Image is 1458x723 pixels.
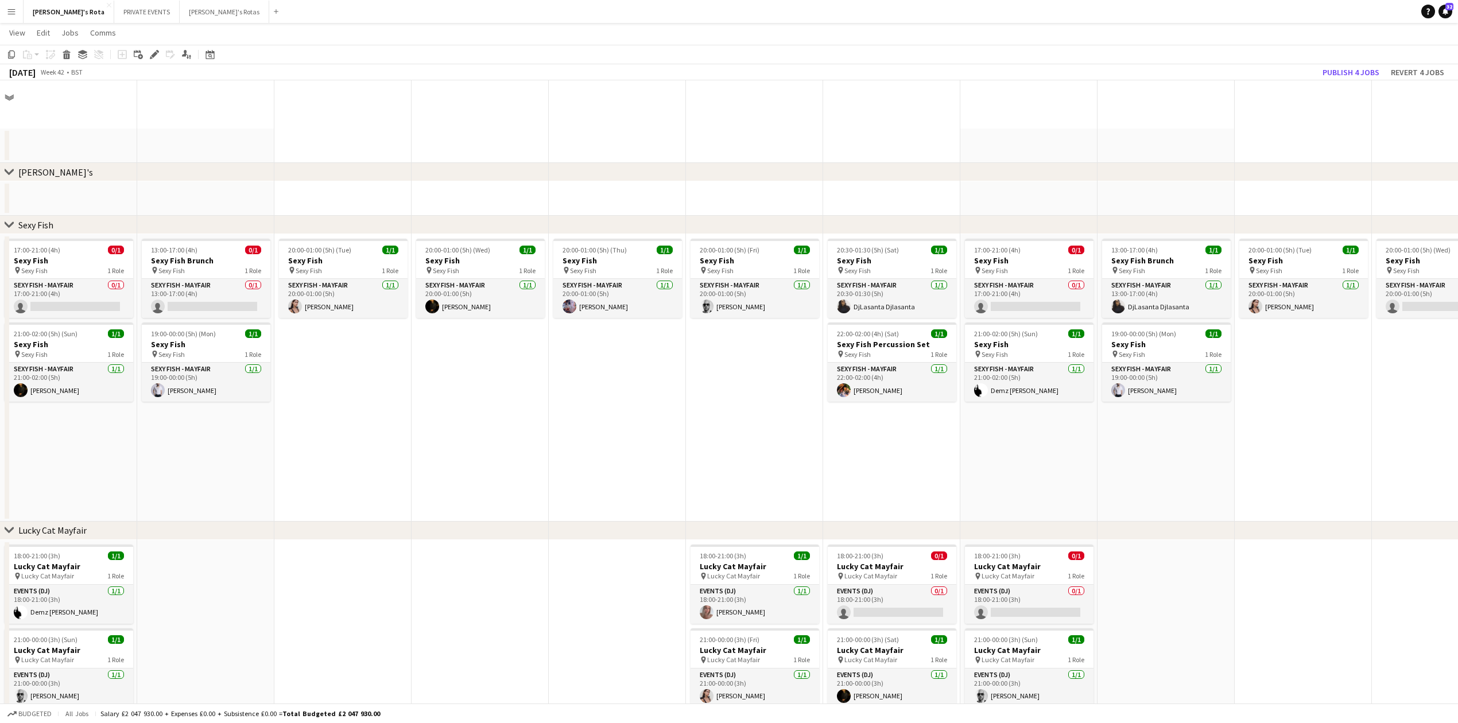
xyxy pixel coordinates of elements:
span: 1 Role [107,350,124,359]
span: Lucky Cat Mayfair [982,655,1034,664]
h3: Lucky Cat Mayfair [691,645,819,655]
h3: Sexy Fish [142,339,270,349]
span: 1 Role [1342,266,1359,275]
span: 19:00-00:00 (5h) (Mon) [151,329,216,338]
div: Lucky Cat Mayfair [18,524,87,536]
app-card-role: SEXY FISH - MAYFAIR1/120:00-01:00 (5h)[PERSON_NAME] [279,279,408,318]
div: 13:00-17:00 (4h)1/1Sexy Fish Brunch Sexy Fish1 RoleSEXY FISH - MAYFAIR1/113:00-17:00 (4h)DjLasant... [1102,239,1231,318]
h3: Lucky Cat Mayfair [691,561,819,572]
span: 21:00-00:00 (3h) (Sun) [974,635,1038,644]
app-job-card: 19:00-00:00 (5h) (Mon)1/1Sexy Fish Sexy Fish1 RoleSEXY FISH - MAYFAIR1/119:00-00:00 (5h)[PERSON_N... [1102,322,1231,402]
span: Budgeted [18,710,52,718]
app-card-role: SEXY FISH - MAYFAIR1/120:00-01:00 (5h)[PERSON_NAME] [553,279,682,318]
h3: Sexy Fish [965,339,1093,349]
h3: Sexy Fish [279,255,408,266]
button: Revert 4 jobs [1386,65,1449,80]
div: 18:00-21:00 (3h)1/1Lucky Cat Mayfair Lucky Cat Mayfair1 RoleEvents (DJ)1/118:00-21:00 (3h)[PERSON... [691,545,819,624]
span: 21:00-00:00 (3h) (Sat) [837,635,899,644]
h3: Sexy Fish [553,255,682,266]
div: [PERSON_NAME]'s [18,166,93,178]
span: 1/1 [1068,329,1084,338]
span: 21:00-02:00 (5h) (Sun) [974,329,1038,338]
span: 1 Role [930,350,947,359]
span: 1/1 [245,329,261,338]
h3: Sexy Fish Brunch [142,255,270,266]
span: 20:30-01:30 (5h) (Sat) [837,246,899,254]
h3: Sexy Fish [691,255,819,266]
span: Sexy Fish [982,350,1008,359]
h3: Lucky Cat Mayfair [828,645,956,655]
span: 1/1 [794,551,810,560]
div: 21:00-00:00 (3h) (Fri)1/1Lucky Cat Mayfair Lucky Cat Mayfair1 RoleEvents (DJ)1/121:00-00:00 (3h)[... [691,628,819,708]
span: 1/1 [931,635,947,644]
app-card-role: SEXY FISH - MAYFAIR0/117:00-21:00 (4h) [5,279,133,318]
app-job-card: 21:00-00:00 (3h) (Sat)1/1Lucky Cat Mayfair Lucky Cat Mayfair1 RoleEvents (DJ)1/121:00-00:00 (3h)[... [828,628,956,708]
app-card-role: Events (DJ)1/121:00-00:00 (3h)[PERSON_NAME] [691,668,819,708]
h3: Sexy Fish [416,255,545,266]
span: 0/1 [1068,551,1084,560]
span: Sexy Fish [158,266,185,275]
span: 13:00-17:00 (4h) [1111,246,1158,254]
span: Comms [90,28,116,38]
span: Sexy Fish [982,266,1008,275]
span: Lucky Cat Mayfair [707,572,760,580]
app-job-card: 17:00-21:00 (4h)0/1Sexy Fish Sexy Fish1 RoleSEXY FISH - MAYFAIR0/117:00-21:00 (4h) [965,239,1093,318]
a: Comms [86,25,121,40]
span: Sexy Fish [158,350,185,359]
div: BST [71,68,83,76]
span: 18:00-21:00 (3h) [974,551,1021,560]
span: Lucky Cat Mayfair [844,572,897,580]
app-card-role: SEXY FISH - MAYFAIR0/113:00-17:00 (4h) [142,279,270,318]
h3: Sexy Fish Brunch [1102,255,1231,266]
button: [PERSON_NAME]'s Rota [24,1,114,23]
span: 20:00-01:00 (5h) (Wed) [1386,246,1451,254]
app-card-role: SEXY FISH - MAYFAIR1/120:00-01:00 (5h)[PERSON_NAME] [691,279,819,318]
app-card-role: SEXY FISH - MAYFAIR1/119:00-00:00 (5h)[PERSON_NAME] [142,363,270,402]
span: 1 Role [245,266,261,275]
app-job-card: 19:00-00:00 (5h) (Mon)1/1Sexy Fish Sexy Fish1 RoleSEXY FISH - MAYFAIR1/119:00-00:00 (5h)[PERSON_N... [142,322,270,402]
span: 1 Role [1068,655,1084,664]
span: 1 Role [107,572,124,580]
span: 19:00-00:00 (5h) (Mon) [1111,329,1176,338]
app-job-card: 21:00-00:00 (3h) (Sun)1/1Lucky Cat Mayfair Lucky Cat Mayfair1 RoleEvents (DJ)1/121:00-00:00 (3h)[... [5,628,133,708]
span: 17:00-21:00 (4h) [974,246,1021,254]
app-job-card: 18:00-21:00 (3h)1/1Lucky Cat Mayfair Lucky Cat Mayfair1 RoleEvents (DJ)1/118:00-21:00 (3h)Demz [P... [5,545,133,624]
span: 21:00-02:00 (5h) (Sun) [14,329,77,338]
div: 18:00-21:00 (3h)0/1Lucky Cat Mayfair Lucky Cat Mayfair1 RoleEvents (DJ)0/118:00-21:00 (3h) [965,545,1093,624]
app-card-role: SEXY FISH - MAYFAIR1/119:00-00:00 (5h)[PERSON_NAME] [1102,363,1231,402]
div: 13:00-17:00 (4h)0/1Sexy Fish Brunch Sexy Fish1 RoleSEXY FISH - MAYFAIR0/113:00-17:00 (4h) [142,239,270,318]
div: 21:00-00:00 (3h) (Sun)1/1Lucky Cat Mayfair Lucky Cat Mayfair1 RoleEvents (DJ)1/121:00-00:00 (3h)[... [965,628,1093,708]
span: 1 Role [519,266,536,275]
h3: Sexy Fish Percussion Set [828,339,956,349]
span: 1/1 [794,246,810,254]
app-card-role: Events (DJ)1/121:00-00:00 (3h)[PERSON_NAME] [965,668,1093,708]
span: 18:00-21:00 (3h) [14,551,60,560]
app-card-role: SEXY FISH - MAYFAIR1/122:00-02:00 (4h)[PERSON_NAME] [828,363,956,402]
span: 1 Role [793,655,810,664]
h3: Sexy Fish [965,255,1093,266]
h3: Lucky Cat Mayfair [828,561,956,572]
span: 1 Role [793,266,810,275]
button: Budgeted [6,708,53,720]
span: Sexy Fish [570,266,596,275]
h3: Lucky Cat Mayfair [5,561,133,572]
app-job-card: 20:00-01:00 (5h) (Wed)1/1Sexy Fish Sexy Fish1 RoleSEXY FISH - MAYFAIR1/120:00-01:00 (5h)[PERSON_N... [416,239,545,318]
span: 1 Role [930,266,947,275]
h3: Sexy Fish [1102,339,1231,349]
div: 20:00-01:00 (5h) (Tue)1/1Sexy Fish Sexy Fish1 RoleSEXY FISH - MAYFAIR1/120:00-01:00 (5h)[PERSON_N... [1239,239,1368,318]
span: Sexy Fish [1256,266,1282,275]
span: 20:00-01:00 (5h) (Tue) [288,246,351,254]
span: 32 [1445,3,1453,10]
h3: Sexy Fish [5,339,133,349]
span: Sexy Fish [21,266,48,275]
span: Lucky Cat Mayfair [982,572,1034,580]
span: Sexy Fish [296,266,322,275]
app-card-role: Events (DJ)1/121:00-00:00 (3h)[PERSON_NAME] [5,668,133,708]
span: 1/1 [1343,246,1359,254]
span: View [9,28,25,38]
span: 20:00-01:00 (5h) (Thu) [563,246,627,254]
